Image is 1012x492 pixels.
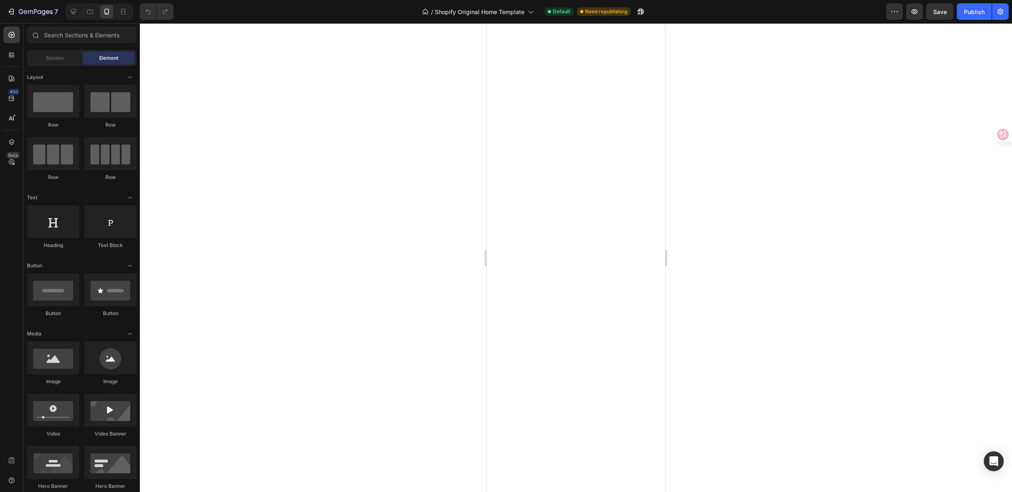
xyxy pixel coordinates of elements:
span: Element [99,54,118,62]
button: Save [926,3,953,20]
button: 7 [3,3,62,20]
span: Media [27,330,41,338]
span: / [431,7,433,16]
span: Text [27,194,37,201]
div: Hero Banner [27,482,79,490]
span: Toggle open [123,71,137,84]
span: Section [46,54,64,62]
input: Search Sections & Elements [27,27,137,43]
div: Image [27,378,79,385]
div: Video [27,430,79,438]
span: Toggle open [123,327,137,340]
div: Beta [6,152,20,159]
iframe: Design area [487,23,665,492]
div: Publish [964,7,985,16]
span: Save [933,8,947,15]
div: Text Block [84,242,137,249]
div: 450 [8,88,20,95]
div: Button [84,310,137,317]
div: Row [84,121,137,129]
span: Toggle open [123,191,137,204]
div: Row [27,121,79,129]
div: Video Banner [84,430,137,438]
div: Open Intercom Messenger [984,451,1004,471]
button: Publish [957,3,992,20]
span: Need republishing [585,8,627,15]
span: Button [27,262,42,269]
div: Heading [27,242,79,249]
div: Hero Banner [84,482,137,490]
span: Default [553,8,570,15]
span: Layout [27,73,43,81]
div: Undo/Redo [140,3,173,20]
div: Image [84,378,137,385]
span: Toggle open [123,259,137,272]
div: Row [84,174,137,181]
span: Shopify Original Home Template [435,7,524,16]
div: Button [27,310,79,317]
p: 7 [54,7,58,17]
div: Row [27,174,79,181]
